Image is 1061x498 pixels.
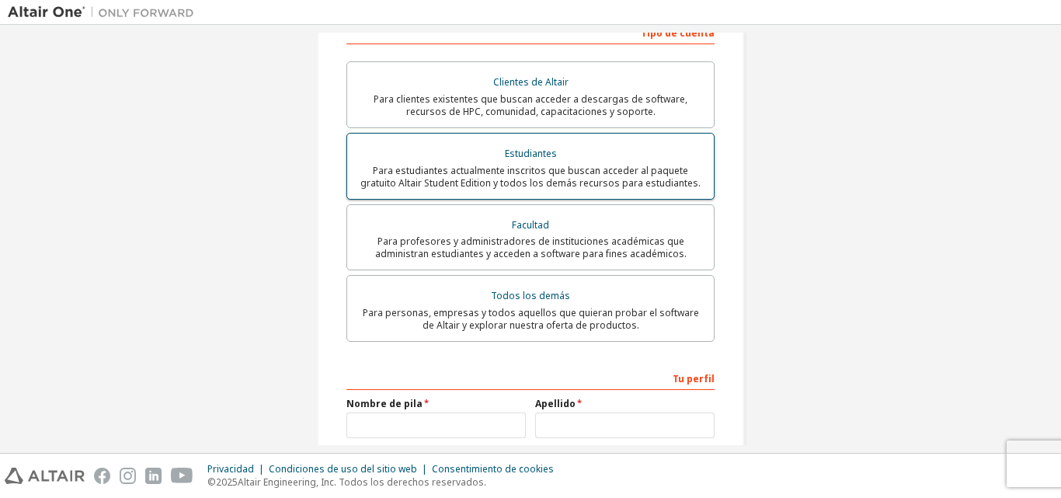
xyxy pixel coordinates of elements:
[673,372,715,385] font: Tu perfil
[5,468,85,484] img: altair_logo.svg
[145,468,162,484] img: linkedin.svg
[641,26,715,40] font: Tipo de cuenta
[120,468,136,484] img: instagram.svg
[432,462,554,475] font: Consentimiento de cookies
[493,75,569,89] font: Clientes de Altair
[363,306,699,332] font: Para personas, empresas y todos aquellos que quieran probar el software de Altair y explorar nues...
[512,218,549,232] font: Facultad
[207,462,254,475] font: Privacidad
[94,468,110,484] img: facebook.svg
[238,475,486,489] font: Altair Engineering, Inc. Todos los derechos reservados.
[8,5,202,20] img: Altair Uno
[171,468,193,484] img: youtube.svg
[374,92,687,118] font: Para clientes existentes que buscan acceder a descargas de software, recursos de HPC, comunidad, ...
[216,475,238,489] font: 2025
[535,397,576,410] font: Apellido
[491,289,570,302] font: Todos los demás
[360,164,701,190] font: Para estudiantes actualmente inscritos que buscan acceder al paquete gratuito Altair Student Edit...
[505,147,557,160] font: Estudiantes
[269,462,417,475] font: Condiciones de uso del sitio web
[207,475,216,489] font: ©
[375,235,687,260] font: Para profesores y administradores de instituciones académicas que administran estudiantes y acced...
[346,397,423,410] font: Nombre de pila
